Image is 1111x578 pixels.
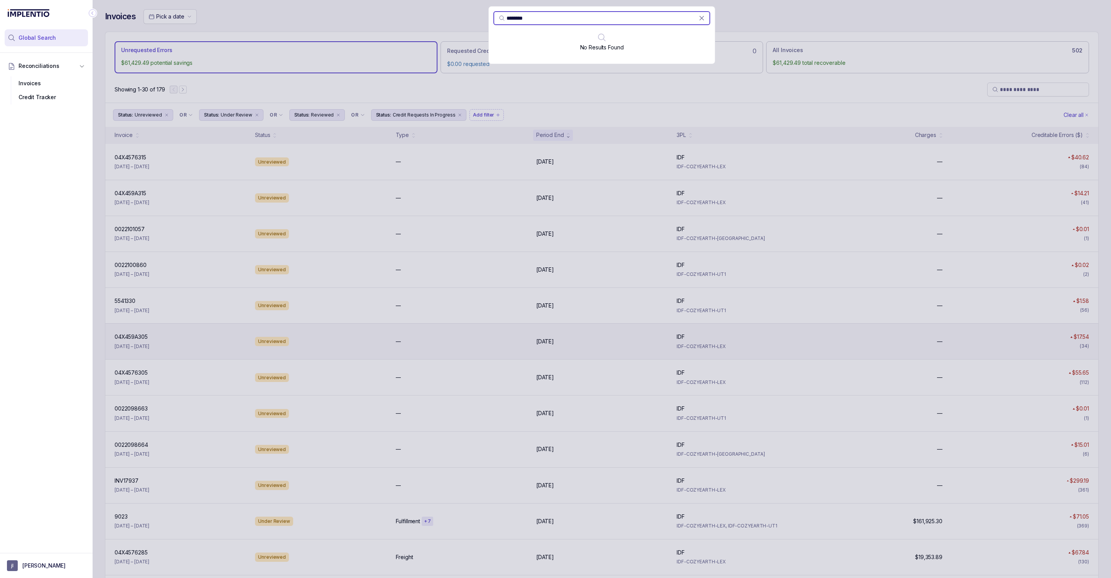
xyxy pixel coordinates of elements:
[5,57,88,74] button: Reconciliations
[7,560,18,571] span: User initials
[11,76,82,90] div: Invoices
[7,560,86,571] button: User initials[PERSON_NAME]
[22,562,66,570] p: [PERSON_NAME]
[88,8,97,18] div: Collapse Icon
[19,34,56,42] span: Global Search
[19,62,59,70] span: Reconciliations
[580,44,624,51] p: No Results Found
[11,90,82,104] div: Credit Tracker
[5,75,88,106] div: Reconciliations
